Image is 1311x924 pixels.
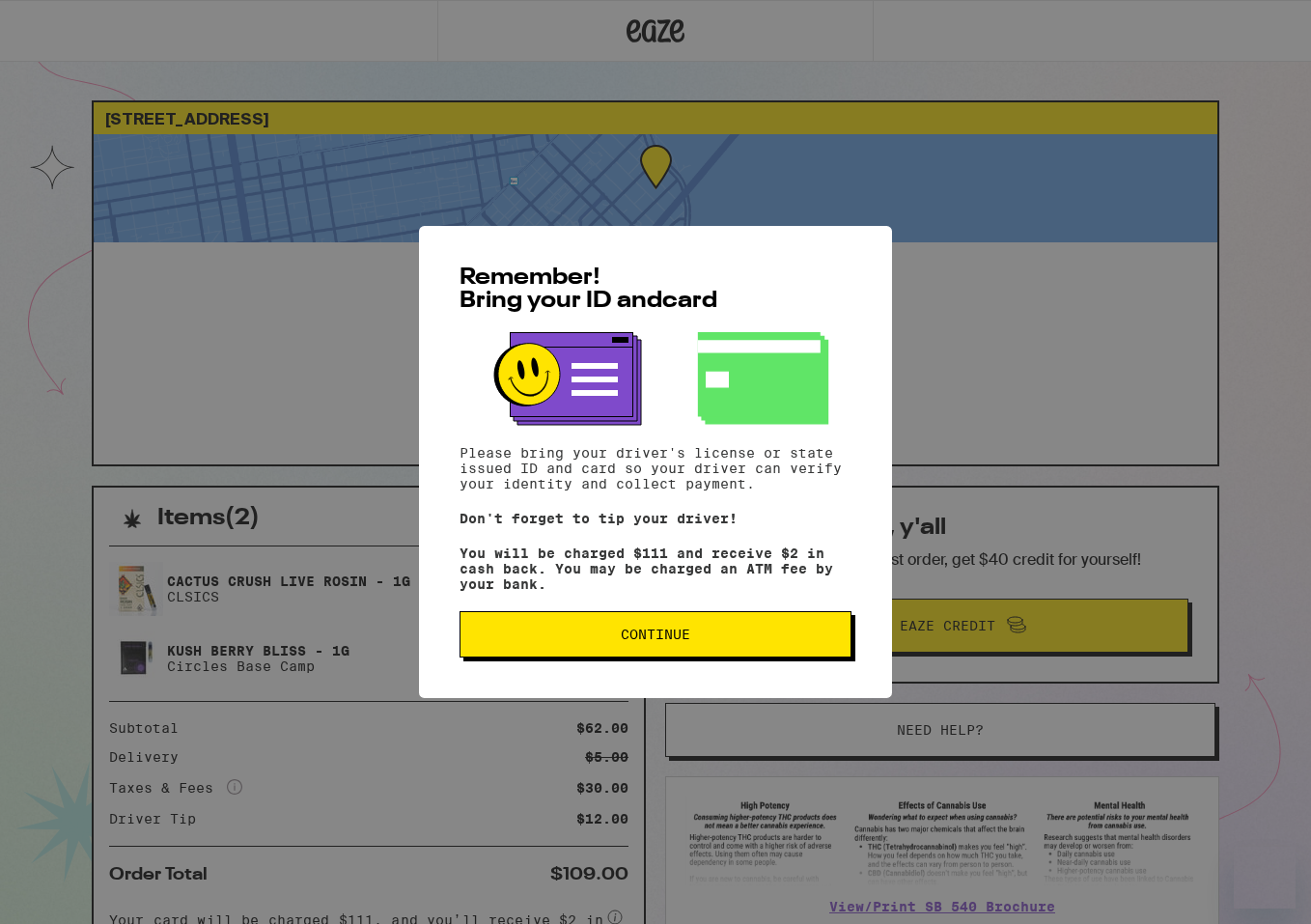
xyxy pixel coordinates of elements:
button: Continue [460,611,851,658]
span: Remember! Bring your ID and card [460,266,717,313]
p: Please bring your driver's license or state issued ID and card so your driver can verify your ide... [460,445,851,491]
span: Continue [621,628,690,641]
iframe: Button to launch messaging window [1234,847,1296,909]
p: Don't forget to tip your driver! [460,511,851,526]
p: You will be charged $111 and receive $2 in cash back. You may be charged an ATM fee by your bank. [460,546,851,592]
